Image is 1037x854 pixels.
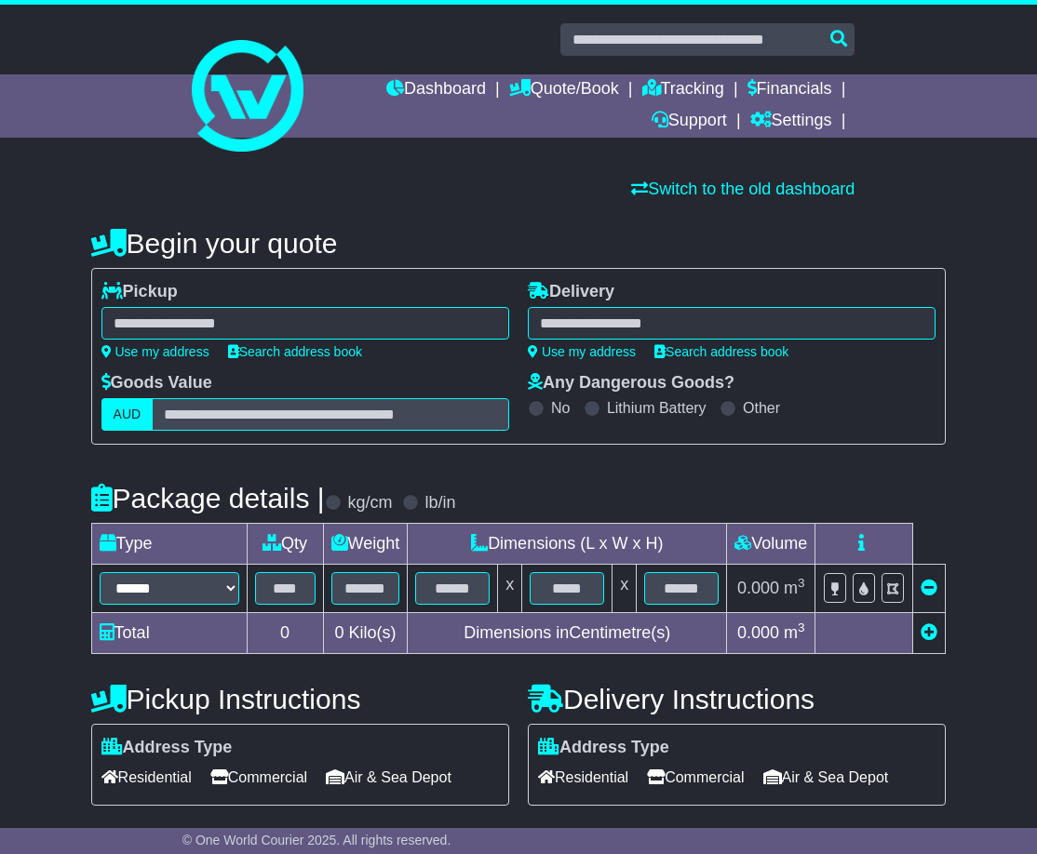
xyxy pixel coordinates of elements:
h4: Delivery Instructions [528,684,946,714]
td: Dimensions (L x W x H) [408,524,727,565]
a: Switch to the old dashboard [631,180,855,198]
label: Address Type [101,738,233,758]
span: 0.000 [737,623,779,642]
a: Tracking [642,74,724,106]
label: Other [743,399,780,417]
a: Use my address [101,344,209,359]
td: 0 [247,613,323,654]
label: Address Type [538,738,669,758]
label: Goods Value [101,373,212,394]
span: © One World Courier 2025. All rights reserved. [182,833,451,847]
h4: Package details | [91,483,325,514]
td: Qty [247,524,323,565]
span: Air & Sea Depot [763,763,889,792]
a: Search address book [654,344,788,359]
a: Remove this item [921,579,937,597]
td: Total [91,613,247,654]
a: Use my address [528,344,636,359]
label: No [551,399,570,417]
td: Weight [323,524,408,565]
a: Quote/Book [509,74,619,106]
td: Volume [727,524,815,565]
td: Dimensions in Centimetre(s) [408,613,727,654]
span: 0.000 [737,579,779,597]
label: Delivery [528,282,614,302]
h4: Pickup Instructions [91,684,509,714]
span: 0 [334,623,343,642]
h4: Begin your quote [91,228,947,259]
td: Type [91,524,247,565]
span: Air & Sea Depot [326,763,451,792]
span: Commercial [647,763,744,792]
span: m [784,623,805,642]
sup: 3 [798,620,805,634]
td: x [498,565,522,613]
td: Kilo(s) [323,613,408,654]
label: AUD [101,398,154,431]
a: Add new item [921,623,937,642]
label: Any Dangerous Goods? [528,373,734,394]
a: Support [652,106,727,138]
a: Settings [750,106,832,138]
a: Dashboard [386,74,486,106]
label: Lithium Battery [607,399,707,417]
a: Financials [747,74,832,106]
a: Search address book [228,344,362,359]
label: lb/in [425,493,456,514]
sup: 3 [798,576,805,590]
span: m [784,579,805,597]
span: Residential [101,763,192,792]
td: x [613,565,637,613]
label: kg/cm [348,493,393,514]
span: Residential [538,763,628,792]
label: Pickup [101,282,178,302]
span: Commercial [210,763,307,792]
